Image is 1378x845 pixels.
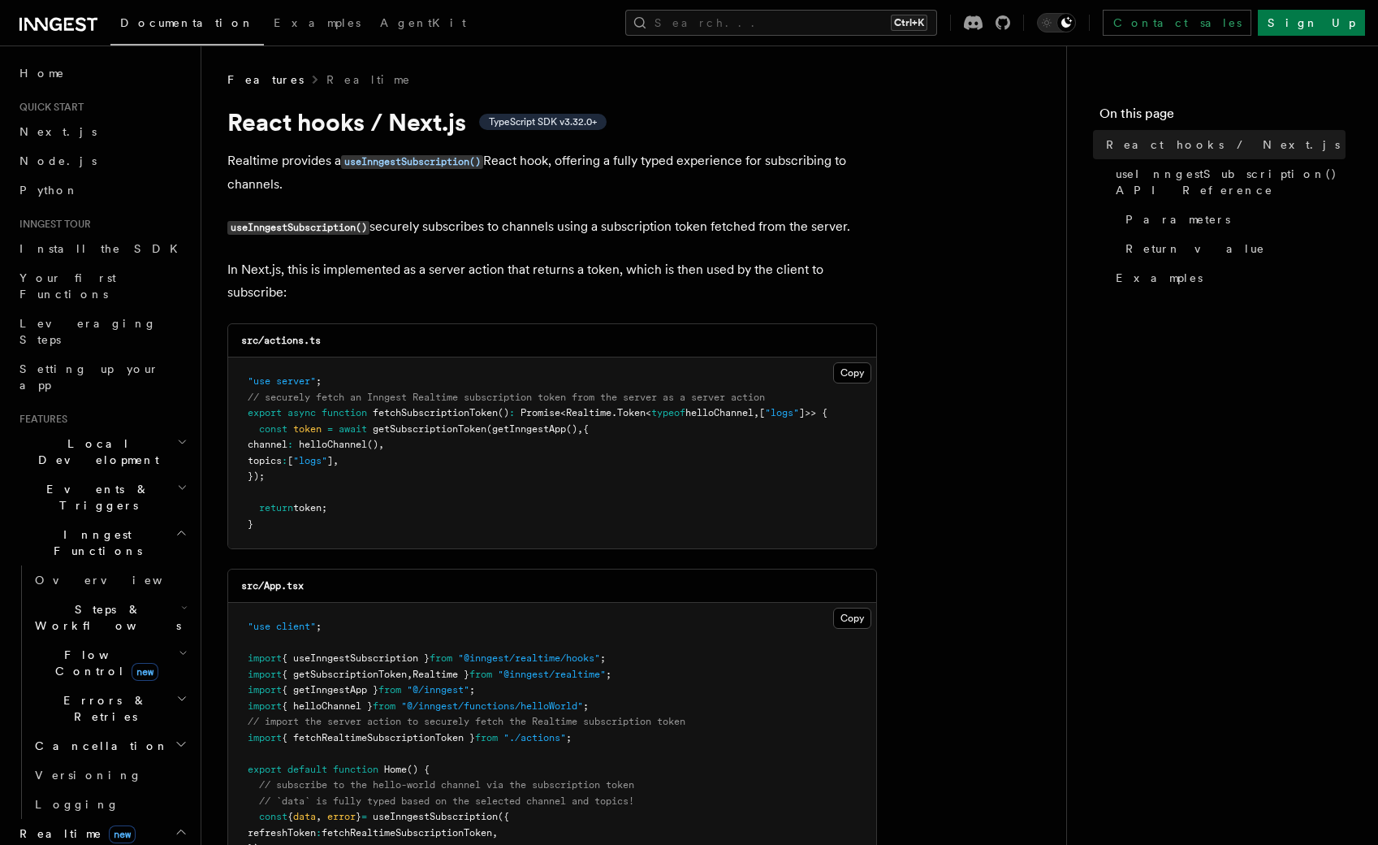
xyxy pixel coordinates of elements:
[498,669,606,680] span: "@inngest/realtime"
[765,407,799,418] span: "logs"
[833,362,871,383] button: Copy
[13,309,191,354] a: Leveraging Steps
[1109,159,1346,205] a: useInngestSubscription() API Reference
[259,811,287,822] span: const
[13,175,191,205] a: Python
[13,101,84,114] span: Quick start
[339,423,367,435] span: await
[489,115,597,128] span: TypeScript SDK v3.32.0+
[13,435,177,468] span: Local Development
[1125,240,1265,257] span: Return value
[19,65,65,81] span: Home
[401,700,583,712] span: "@/inngest/functions/helloWorld"
[373,700,395,712] span: from
[227,71,304,88] span: Features
[293,811,316,822] span: data
[287,407,316,418] span: async
[333,455,339,466] span: ,
[248,684,282,695] span: import
[407,764,430,775] span: () {
[1258,10,1365,36] a: Sign Up
[378,684,401,695] span: from
[110,5,264,45] a: Documentation
[370,5,476,44] a: AgentKit
[1116,166,1346,198] span: useInngestSubscription() API Reference
[248,392,765,403] span: // securely fetch an Inngest Realtime subscription token from the server as a server action
[227,221,369,235] code: useInngestSubscription()
[498,407,509,418] span: ()
[248,470,265,482] span: });
[274,16,361,29] span: Examples
[566,423,577,435] span: ()
[367,439,378,450] span: ()
[380,16,466,29] span: AgentKit
[109,825,136,843] span: new
[120,16,254,29] span: Documentation
[287,439,293,450] span: :
[19,317,157,346] span: Leveraging Steps
[430,652,452,664] span: from
[327,455,333,466] span: ]
[560,407,566,418] span: <
[13,263,191,309] a: Your first Functions
[28,647,179,679] span: Flow Control
[28,595,191,640] button: Steps & Workflows
[413,669,469,680] span: Realtime }
[685,407,754,418] span: helloChannel
[282,732,475,743] span: { fetchRealtimeSubscriptionToken }
[28,565,191,595] a: Overview
[407,684,469,695] span: "@/inngest"
[13,218,91,231] span: Inngest tour
[316,621,322,632] span: ;
[28,601,181,634] span: Steps & Workflows
[19,242,188,255] span: Install the SDK
[293,455,327,466] span: "logs"
[227,149,877,196] p: Realtime provides a React hook, offering a fully typed experience for subscribing to channels.
[13,825,136,842] span: Realtime
[1119,234,1346,263] a: Return value
[241,580,304,591] code: src/App.tsx
[241,335,321,346] code: src/actions.ts
[248,439,287,450] span: channel
[1125,211,1230,227] span: Parameters
[316,827,322,838] span: :
[799,407,827,418] span: ]>> {
[287,455,293,466] span: [
[28,686,191,731] button: Errors & Retries
[282,700,373,712] span: { helloChannel }
[759,407,765,418] span: [
[492,423,566,435] span: getInngestApp
[282,669,407,680] span: { getSubscriptionToken
[327,811,356,822] span: error
[577,423,583,435] span: ,
[373,407,498,418] span: fetchSubscriptionToken
[248,407,282,418] span: export
[28,738,169,754] span: Cancellation
[248,764,282,775] span: export
[316,375,322,387] span: ;
[1119,205,1346,234] a: Parameters
[373,811,498,822] span: useInngestSubscription
[322,407,367,418] span: function
[19,271,116,301] span: Your first Functions
[341,155,483,169] code: useInngestSubscription()
[475,732,498,743] span: from
[361,811,367,822] span: =
[248,732,282,743] span: import
[1103,10,1251,36] a: Contact sales
[566,732,572,743] span: ;
[264,5,370,44] a: Examples
[13,413,67,426] span: Features
[132,663,158,681] span: new
[28,640,191,686] button: Flow Controlnew
[227,107,877,136] h1: React hooks / Next.js
[287,811,293,822] span: {
[498,811,509,822] span: ({
[13,354,191,400] a: Setting up your app
[28,790,191,819] a: Logging
[248,669,282,680] span: import
[651,407,685,418] span: typeof
[282,684,378,695] span: { getInngestApp }
[326,71,412,88] a: Realtime
[333,764,378,775] span: function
